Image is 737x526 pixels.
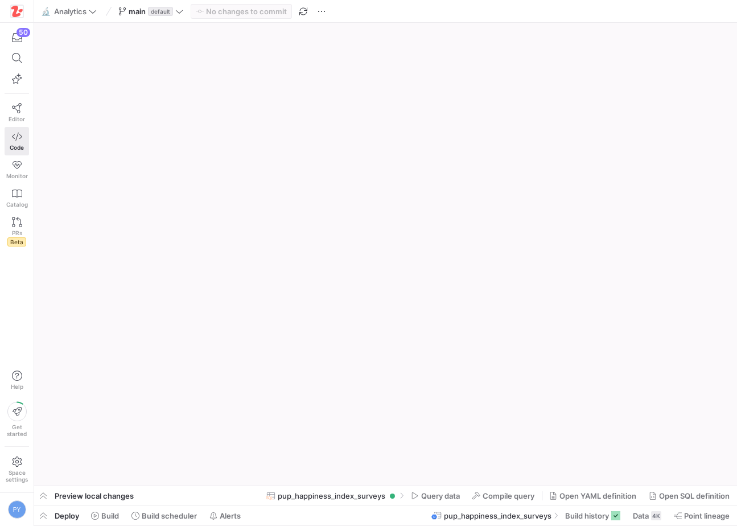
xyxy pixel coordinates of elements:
span: Build history [565,511,609,520]
button: Open SQL definition [644,486,735,506]
button: Build scheduler [126,506,202,525]
a: https://storage.googleapis.com/y42-prod-data-exchange/images/h4OkG5kwhGXbZ2sFpobXAPbjBGJTZTGe3yEd... [5,2,29,21]
span: Query data [421,491,460,500]
a: Spacesettings [5,451,29,488]
button: Data4K [628,506,666,525]
button: Build [86,506,124,525]
a: Editor [5,98,29,127]
button: maindefault [116,4,186,19]
span: Monitor [6,172,28,179]
span: pup_happiness_index_surveys [278,491,385,500]
span: Compile query [483,491,534,500]
button: Open YAML definition [544,486,641,506]
span: default [148,7,173,16]
span: Help [10,383,24,390]
button: PY [5,498,29,521]
span: main [129,7,146,16]
span: Catalog [6,201,28,208]
button: Point lineage [669,506,735,525]
span: Open YAML definition [559,491,636,500]
span: Build scheduler [142,511,197,520]
span: Open SQL definition [659,491,730,500]
span: 🔬 [42,7,50,15]
span: PRs [12,229,22,236]
span: Analytics [54,7,87,16]
a: Code [5,127,29,155]
span: Data [633,511,649,520]
button: Alerts [204,506,246,525]
span: Get started [7,424,27,437]
button: Compile query [467,486,540,506]
div: 50 [17,28,30,37]
span: Preview local changes [55,491,134,500]
button: Build history [560,506,625,525]
span: Build [101,511,119,520]
span: Alerts [220,511,241,520]
button: Help [5,365,29,395]
div: PY [8,500,26,519]
span: pup_happiness_index_surveys [444,511,551,520]
span: Space settings [6,469,28,483]
span: Editor [9,116,25,122]
button: Query data [406,486,465,506]
a: Catalog [5,184,29,212]
button: Getstarted [5,397,29,442]
span: Deploy [55,511,79,520]
div: 4K [651,511,661,520]
button: 50 [5,27,29,48]
img: https://storage.googleapis.com/y42-prod-data-exchange/images/h4OkG5kwhGXbZ2sFpobXAPbjBGJTZTGe3yEd... [11,6,23,17]
button: 🔬Analytics [39,4,100,19]
a: PRsBeta [5,212,29,251]
span: Point lineage [684,511,730,520]
span: Beta [7,237,26,246]
a: Monitor [5,155,29,184]
span: Code [10,144,24,151]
